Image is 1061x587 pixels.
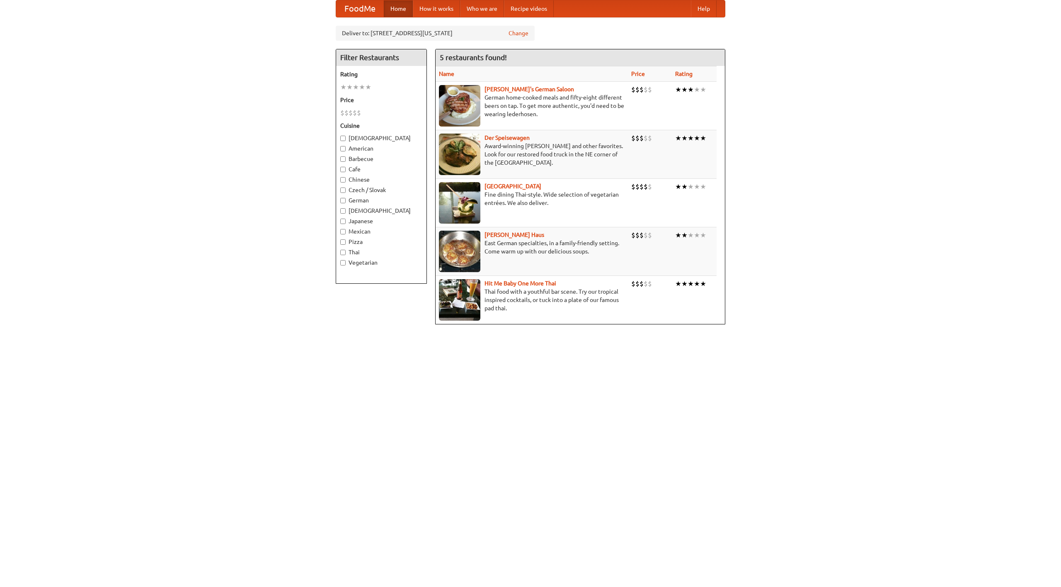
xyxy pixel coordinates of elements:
img: kohlhaus.jpg [439,231,480,272]
li: ★ [694,85,700,94]
ng-pluralize: 5 restaurants found! [440,54,507,61]
input: [DEMOGRAPHIC_DATA] [340,136,346,141]
label: German [340,196,422,205]
a: [PERSON_NAME] Haus [484,231,544,238]
li: ★ [688,231,694,240]
label: Japanese [340,217,422,225]
img: babythai.jpg [439,279,480,321]
a: Hit Me Baby One More Thai [484,280,556,287]
input: American [340,146,346,151]
li: $ [344,108,349,117]
li: $ [644,182,648,191]
li: $ [635,85,640,94]
h4: Filter Restaurants [336,49,426,66]
label: Pizza [340,238,422,246]
li: ★ [681,279,688,288]
li: ★ [688,279,694,288]
img: esthers.jpg [439,85,480,127]
li: $ [644,279,648,288]
li: ★ [700,85,706,94]
li: $ [648,279,652,288]
a: [GEOGRAPHIC_DATA] [484,183,541,190]
input: Japanese [340,219,346,224]
a: Who we are [460,0,504,17]
li: $ [640,85,644,94]
li: ★ [675,231,681,240]
input: Chinese [340,177,346,183]
li: ★ [353,83,359,92]
li: $ [631,85,635,94]
li: ★ [688,182,694,191]
li: $ [635,279,640,288]
li: ★ [688,134,694,143]
a: Rating [675,71,693,77]
li: $ [635,182,640,191]
h5: Price [340,96,422,104]
h5: Cuisine [340,122,422,130]
label: Thai [340,248,422,256]
input: Pizza [340,239,346,245]
li: ★ [346,83,353,92]
li: $ [353,108,357,117]
li: ★ [694,182,700,191]
p: East German specialties, in a family-friendly setting. Come warm up with our delicious soups. [439,239,625,256]
li: ★ [675,279,681,288]
li: $ [635,134,640,143]
img: satay.jpg [439,182,480,224]
input: German [340,198,346,203]
li: $ [648,134,652,143]
input: Mexican [340,229,346,234]
a: Change [509,29,528,37]
li: ★ [694,279,700,288]
li: $ [644,85,648,94]
label: Vegetarian [340,258,422,267]
li: ★ [681,182,688,191]
a: [PERSON_NAME]'s German Saloon [484,86,574,93]
input: Cafe [340,167,346,172]
img: speisewagen.jpg [439,134,480,175]
li: $ [635,231,640,240]
h5: Rating [340,70,422,78]
a: Recipe videos [504,0,554,17]
li: $ [631,182,635,191]
li: $ [648,85,652,94]
li: ★ [694,134,700,143]
li: $ [631,279,635,288]
li: $ [644,134,648,143]
a: Name [439,71,454,77]
label: Mexican [340,227,422,236]
li: ★ [340,83,346,92]
label: Czech / Slovak [340,186,422,194]
a: How it works [413,0,460,17]
a: Home [384,0,413,17]
li: $ [640,231,644,240]
label: [DEMOGRAPHIC_DATA] [340,134,422,142]
li: $ [631,134,635,143]
li: ★ [675,85,681,94]
li: ★ [700,182,706,191]
li: ★ [675,134,681,143]
label: [DEMOGRAPHIC_DATA] [340,207,422,215]
li: ★ [700,231,706,240]
li: ★ [681,134,688,143]
li: $ [349,108,353,117]
li: ★ [681,231,688,240]
li: ★ [694,231,700,240]
li: ★ [359,83,365,92]
li: ★ [675,182,681,191]
li: ★ [688,85,694,94]
li: $ [644,231,648,240]
li: $ [340,108,344,117]
li: ★ [700,279,706,288]
a: FoodMe [336,0,384,17]
label: American [340,144,422,153]
div: Deliver to: [STREET_ADDRESS][US_STATE] [336,26,535,41]
li: ★ [700,134,706,143]
a: Help [691,0,717,17]
a: Der Speisewagen [484,134,530,141]
input: Czech / Slovak [340,188,346,193]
